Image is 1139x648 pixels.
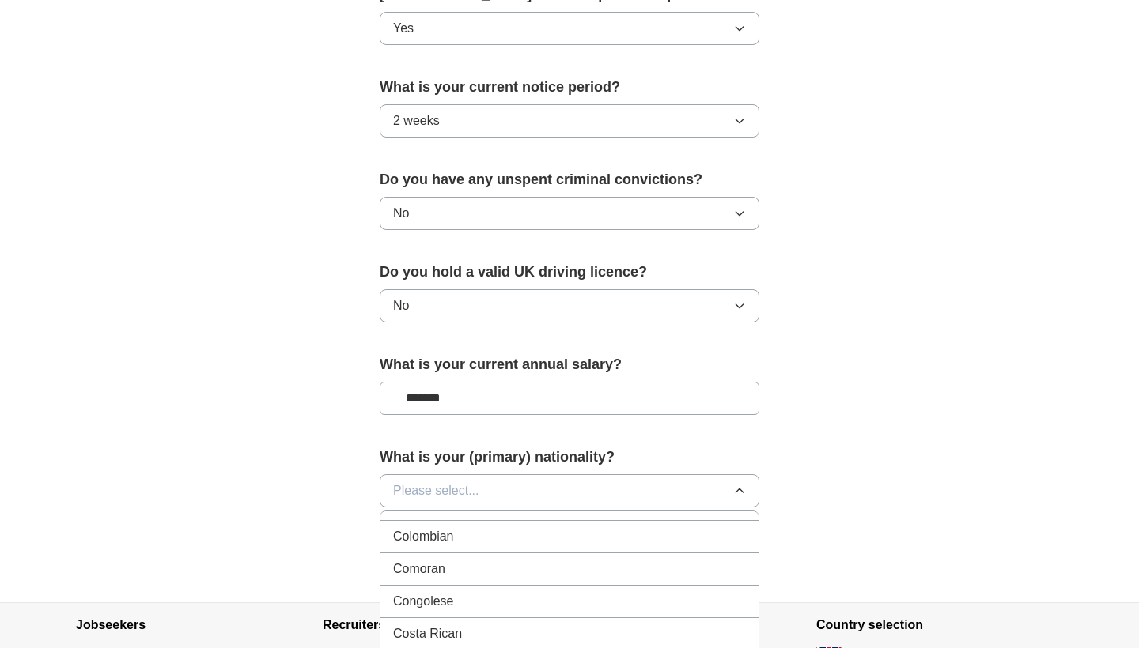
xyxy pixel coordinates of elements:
button: No [380,289,759,322]
label: What is your current annual salary? [380,354,759,375]
label: What is your current notice period? [380,77,759,98]
button: Yes [380,12,759,45]
h4: Country selection [816,603,1063,647]
button: 2 weeks [380,104,759,138]
span: Congolese [393,592,454,611]
span: 2 weeks [393,111,440,130]
span: Colombian [393,527,453,546]
span: No [393,204,409,223]
button: Please select... [380,474,759,507]
label: What is your (primary) nationality? [380,446,759,468]
button: No [380,197,759,230]
label: Do you hold a valid UK driving licence? [380,262,759,283]
span: Yes [393,19,414,38]
span: No [393,296,409,315]
label: Do you have any unspent criminal convictions? [380,169,759,190]
span: Comoran [393,559,445,578]
span: Please select... [393,481,479,500]
span: Costa Rican [393,624,462,643]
